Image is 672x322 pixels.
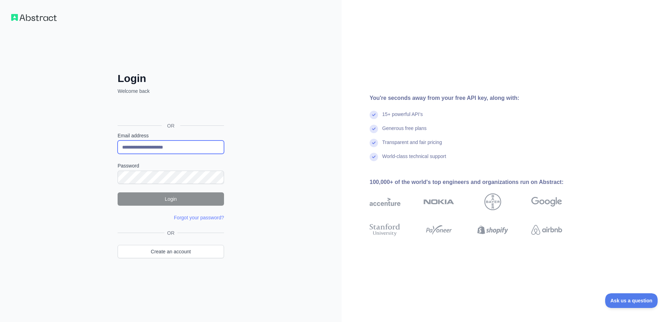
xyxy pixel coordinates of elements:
[370,178,584,186] div: 100,000+ of the world's top engineers and organizations run on Abstract:
[114,102,226,118] iframe: Nút Đăng nhập bằng Google
[370,222,400,238] img: stanford university
[162,122,180,129] span: OR
[11,14,57,21] img: Workflow
[370,94,584,102] div: You're seconds away from your free API key, along with:
[382,125,427,139] div: Generous free plans
[382,153,446,167] div: World-class technical support
[382,111,423,125] div: 15+ powerful API's
[370,125,378,133] img: check mark
[118,162,224,169] label: Password
[370,193,400,210] img: accenture
[118,192,224,206] button: Login
[477,222,508,238] img: shopify
[118,245,224,258] a: Create an account
[531,193,562,210] img: google
[484,193,501,210] img: bayer
[370,153,378,161] img: check mark
[423,193,454,210] img: nokia
[118,88,224,95] p: Welcome back
[118,72,224,85] h2: Login
[164,229,177,237] span: OR
[370,111,378,119] img: check mark
[174,215,224,220] a: Forgot your password?
[423,222,454,238] img: payoneer
[531,222,562,238] img: airbnb
[382,139,442,153] div: Transparent and fair pricing
[370,139,378,147] img: check mark
[118,132,224,139] label: Email address
[605,293,658,308] iframe: Toggle Customer Support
